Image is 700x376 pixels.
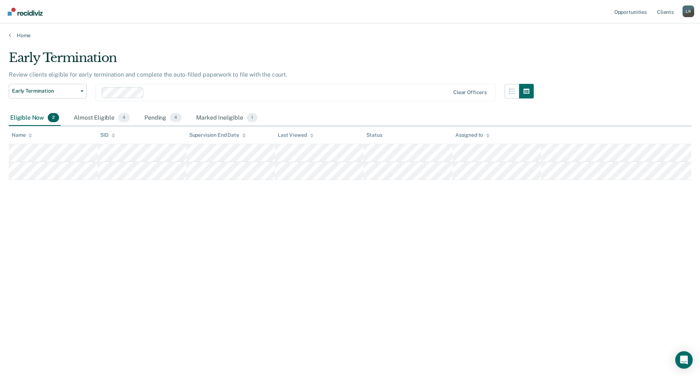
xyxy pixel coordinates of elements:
div: Status [366,132,382,138]
div: Eligible Now2 [9,110,61,126]
img: Recidiviz [8,8,43,16]
div: Assigned to [455,132,490,138]
div: SID [100,132,115,138]
span: 1 [247,113,257,123]
span: 4 [118,113,130,123]
span: Early Termination [12,88,78,94]
div: Marked Ineligible1 [195,110,259,126]
div: Almost Eligible4 [72,110,131,126]
div: Supervision End Date [189,132,246,138]
span: 4 [170,113,182,123]
div: Open Intercom Messenger [675,351,693,369]
div: Pending4 [143,110,183,126]
p: Review clients eligible for early termination and complete the auto-filled paperwork to file with... [9,71,287,78]
div: L R [682,5,694,17]
button: Profile dropdown button [682,5,694,17]
button: Early Termination [9,84,87,98]
div: Clear officers [453,89,487,96]
div: Early Termination [9,50,534,71]
span: 2 [48,113,59,123]
div: Name [12,132,32,138]
div: Last Viewed [278,132,313,138]
a: Home [9,32,691,39]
